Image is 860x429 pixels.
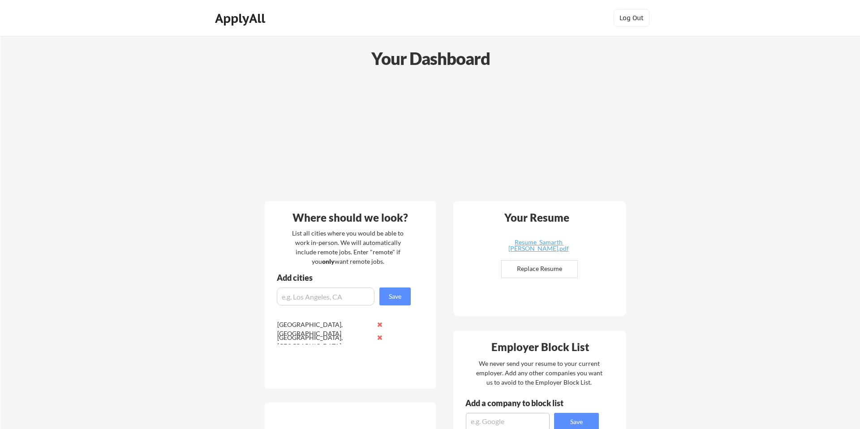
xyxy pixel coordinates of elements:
button: Save [379,287,411,305]
div: Where should we look? [267,212,434,223]
div: Add cities [277,274,413,282]
div: Employer Block List [457,342,623,352]
div: [GEOGRAPHIC_DATA], [GEOGRAPHIC_DATA] [277,320,372,338]
div: List all cities where you would be able to work in-person. We will automatically include remote j... [286,228,409,266]
button: Log Out [614,9,649,27]
strong: only [322,257,335,265]
div: [GEOGRAPHIC_DATA], [GEOGRAPHIC_DATA] [277,333,372,351]
input: e.g. Los Angeles, CA [277,287,374,305]
a: Resume_Samarth [PERSON_NAME].pdf [485,239,592,253]
div: We never send your resume to your current employer. Add any other companies you want us to avoid ... [475,359,603,387]
div: Add a company to block list [465,399,577,407]
div: Your Resume [492,212,581,223]
div: ApplyAll [215,11,268,26]
div: Resume_Samarth [PERSON_NAME].pdf [485,239,592,252]
div: Your Dashboard [1,46,860,71]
